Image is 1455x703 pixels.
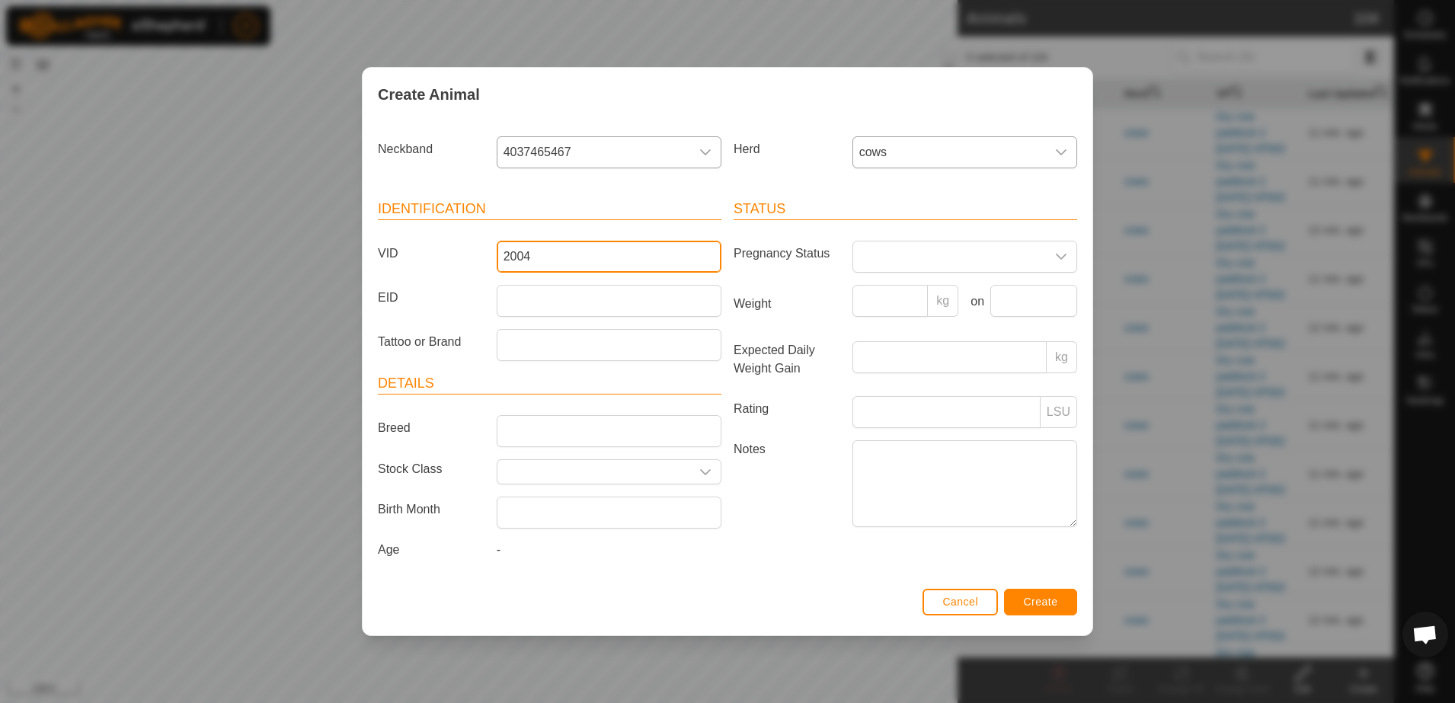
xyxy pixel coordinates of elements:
header: Details [378,373,721,395]
button: Cancel [923,589,998,615]
span: Create Animal [378,83,480,106]
div: dropdown trigger [1046,241,1076,272]
div: Open chat [1402,612,1448,657]
label: Pregnancy Status [727,241,846,267]
label: Age [372,541,491,559]
label: Stock Class [372,459,491,478]
label: Notes [727,440,846,526]
label: Herd [727,136,846,162]
label: Tattoo or Brand [372,329,491,355]
div: dropdown trigger [690,137,721,168]
label: Birth Month [372,497,491,522]
div: dropdown trigger [1046,137,1076,168]
header: Status [734,199,1077,220]
div: dropdown trigger [690,460,721,484]
label: EID [372,285,491,311]
p-inputgroup-addon: kg [1047,341,1077,373]
p-inputgroup-addon: kg [928,285,958,317]
p-inputgroup-addon: LSU [1041,396,1077,428]
span: Create [1024,596,1058,608]
label: Expected Daily Weight Gain [727,341,846,378]
header: Identification [378,199,721,220]
label: VID [372,241,491,267]
label: Breed [372,415,491,441]
span: - [497,543,500,556]
label: on [964,292,984,311]
label: Weight [727,285,846,323]
span: Cancel [942,596,978,608]
span: cows [853,137,1046,168]
label: Rating [727,396,846,422]
span: 4037465467 [497,137,690,168]
button: Create [1004,589,1077,615]
label: Neckband [372,136,491,162]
